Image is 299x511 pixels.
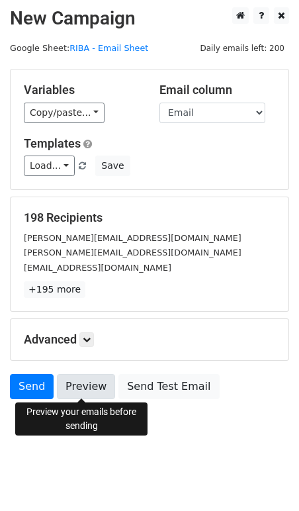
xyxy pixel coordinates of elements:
h2: New Campaign [10,7,289,30]
a: Preview [57,374,115,399]
iframe: Chat Widget [233,447,299,511]
small: [PERSON_NAME][EMAIL_ADDRESS][DOMAIN_NAME] [24,248,241,257]
small: Google Sheet: [10,43,148,53]
a: Copy/paste... [24,103,105,123]
h5: Advanced [24,332,275,347]
a: Load... [24,156,75,176]
button: Save [95,156,130,176]
a: Templates [24,136,81,150]
a: RIBA - Email Sheet [69,43,148,53]
h5: Variables [24,83,140,97]
small: [PERSON_NAME][EMAIL_ADDRESS][DOMAIN_NAME] [24,233,241,243]
h5: 198 Recipients [24,210,275,225]
a: Send Test Email [118,374,219,399]
a: Send [10,374,54,399]
span: Daily emails left: 200 [195,41,289,56]
small: [EMAIL_ADDRESS][DOMAIN_NAME] [24,263,171,273]
h5: Email column [159,83,275,97]
div: Preview your emails before sending [15,402,148,436]
a: Daily emails left: 200 [195,43,289,53]
a: +195 more [24,281,85,298]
